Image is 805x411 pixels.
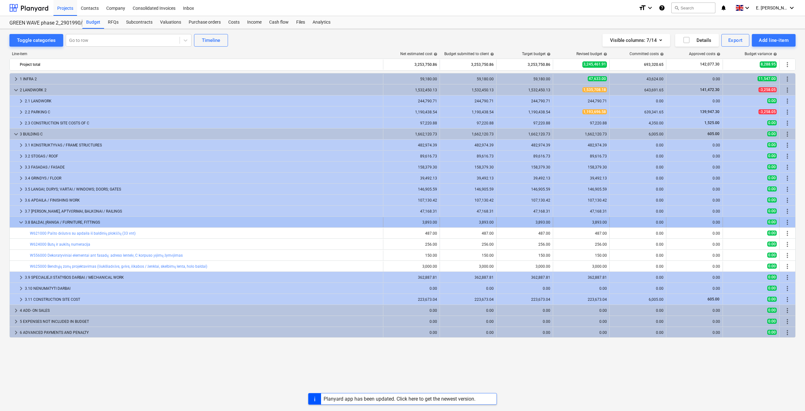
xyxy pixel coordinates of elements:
a: Files [292,16,309,29]
div: 693,320.65 [612,60,663,70]
div: Cash flow [265,16,292,29]
a: W556000 Dekoratyviniai elementai ant fasadų: adreso lentelė, C korpuso įėjimų žymėjimas [30,253,183,258]
div: 256.00 [442,242,494,247]
span: 0.00 [767,175,777,180]
div: 0.00 [669,198,720,203]
button: Visible columns:7/14 [602,34,670,47]
div: 0.00 [556,319,607,324]
div: 4,350.00 [612,121,663,125]
span: More actions [784,197,791,204]
div: Income [243,16,265,29]
div: 2 LANDWORK 2 [20,85,380,95]
span: More actions [784,241,791,248]
div: 158,379.30 [499,165,550,169]
div: Target budget [522,52,551,56]
div: 244,790.71 [556,99,607,103]
a: Valuations [156,16,185,29]
span: keyboard_arrow_right [17,174,25,182]
a: Budget [82,16,104,29]
div: 0.00 [612,286,663,291]
span: keyboard_arrow_right [17,296,25,303]
div: 47,168.31 [442,209,494,214]
div: 256.00 [499,242,550,247]
div: 107,130.42 [556,198,607,203]
span: More actions [784,296,791,303]
span: 0.00 [767,197,777,203]
span: help [546,52,551,56]
i: format_size [639,4,646,12]
span: More actions [784,219,791,226]
div: 3,000.00 [556,264,607,269]
div: Details [683,36,711,44]
span: More actions [784,252,791,259]
div: 3,893.00 [556,220,607,225]
div: 97,220.88 [499,121,550,125]
span: 0.00 [767,186,777,191]
span: 8,288.95 [760,61,777,67]
span: More actions [784,329,791,336]
div: 97,220.88 [556,121,607,125]
div: 0.00 [386,286,437,291]
div: 0.00 [612,187,663,191]
span: help [715,52,720,56]
span: 1,535,708.18 [582,87,607,92]
div: 2.1 LANDWORK [25,96,380,106]
a: Analytics [309,16,334,29]
div: 0.00 [669,99,720,103]
div: 487.00 [442,231,494,236]
div: 3.5 LANGAI; DURYS; VARTAI / WINDOWS; DOORS; GATES [25,184,380,194]
div: 89,616.73 [556,154,607,158]
span: -3,258.05 [758,109,777,114]
span: 605.00 [707,297,720,301]
span: E. [PERSON_NAME] [756,5,787,10]
span: help [489,52,494,56]
div: 146,905.59 [499,187,550,191]
div: 59,180.00 [442,77,494,81]
span: More actions [784,86,791,94]
span: keyboard_arrow_right [17,97,25,105]
div: 0.00 [612,264,663,269]
span: 0.00 [767,231,777,236]
div: 0.00 [669,308,720,313]
div: 0.00 [669,187,720,191]
span: 0.00 [767,142,777,147]
div: 3,000.00 [442,264,494,269]
span: keyboard_arrow_right [17,152,25,160]
div: 0.00 [499,286,550,291]
div: 89,616.73 [442,154,494,158]
div: 39,492.13 [386,176,437,180]
div: 1,190,438.54 [499,110,550,114]
div: 2.2 PARKING C [25,107,380,117]
span: keyboard_arrow_right [17,285,25,292]
span: keyboard_arrow_right [17,186,25,193]
span: keyboard_arrow_right [17,119,25,127]
div: Visible columns : 7/14 [610,36,663,44]
span: search [674,5,679,10]
span: keyboard_arrow_right [12,318,20,325]
span: More actions [784,318,791,325]
div: 3,253,750.86 [386,60,437,70]
div: 146,905.59 [442,187,494,191]
div: Project total [20,60,380,70]
span: 0.00 [767,319,777,324]
div: 3,253,750.86 [442,60,494,70]
div: 3,893.00 [386,220,437,225]
div: Subcontracts [122,16,156,29]
div: 89,616.73 [499,154,550,158]
span: More actions [784,186,791,193]
div: 47,168.31 [556,209,607,214]
div: 0.00 [669,209,720,214]
div: 0.00 [669,176,720,180]
button: Search [671,3,715,13]
div: Approved costs [689,52,720,56]
div: 0.00 [669,264,720,269]
a: Costs [225,16,243,29]
div: 0.00 [669,286,720,291]
span: 0.00 [767,264,777,269]
span: keyboard_arrow_right [12,307,20,314]
span: 605.00 [707,132,720,136]
div: 482,974.39 [386,143,437,147]
div: 89,616.73 [386,154,437,158]
span: More actions [784,108,791,116]
div: 244,790.71 [386,99,437,103]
